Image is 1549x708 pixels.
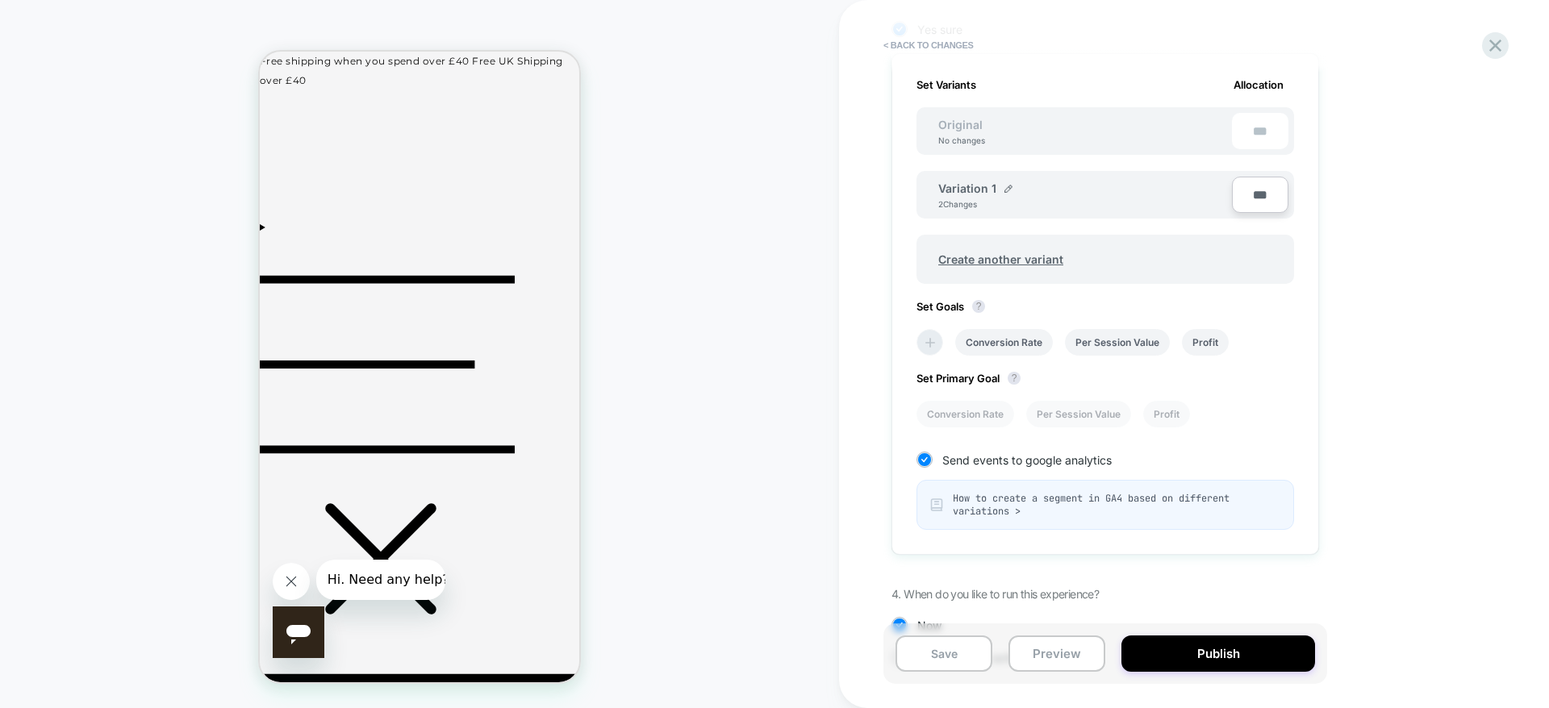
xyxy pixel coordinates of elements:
span: Hi. Need any help? [11,12,133,27]
li: Profit [1143,401,1190,427]
li: Profit [1182,329,1229,356]
span: Send events to google analytics [942,453,1112,467]
div: 2 Changes [938,199,987,209]
li: Conversion Rate [916,401,1014,427]
button: Preview [1008,635,1105,672]
span: Original [922,118,999,131]
button: ? [1008,372,1021,385]
span: 4. When do you like to run this experience? [891,587,1099,601]
img: alert-icon [930,498,943,511]
span: Now [917,618,942,632]
iframe: Button to launch messaging window [13,555,65,606]
span: How to create a segment in GA4 based on different variations > [953,492,1280,518]
li: Per Session Value [1026,401,1131,427]
button: Publish [1121,635,1315,672]
span: Set Primary Goal [916,372,1029,385]
span: Create another variant [922,240,1079,278]
span: Set Variants [916,78,976,91]
div: No changes [922,135,1001,145]
button: < Back to changes [875,32,982,58]
span: Variation 1 [938,181,996,195]
li: Per Session Value [1065,329,1170,356]
button: Save [896,635,992,672]
iframe: Close message [13,511,50,548]
span: Allocation [1234,78,1284,91]
span: Set Goals [916,300,993,313]
span: Yes sure [917,23,962,36]
li: Conversion Rate [955,329,1053,356]
button: ? [972,300,985,313]
img: edit [1004,185,1012,193]
iframe: Message from company [56,508,186,548]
